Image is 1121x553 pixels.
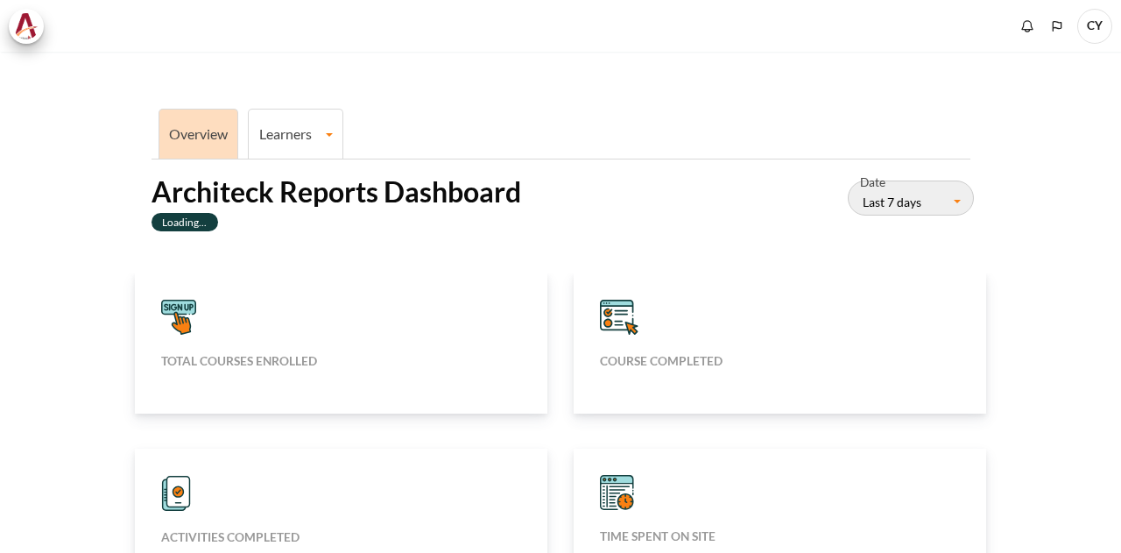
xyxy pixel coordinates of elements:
[1044,13,1070,39] button: Languages
[249,125,342,142] a: Learners
[161,529,521,545] h5: Activities completed
[860,174,885,192] label: Date
[848,181,974,216] button: Last 7 days
[600,528,960,544] h5: Time Spent On Site
[169,125,228,142] a: Overview
[161,353,521,369] h5: Total courses enrolled
[152,213,219,231] label: Loading...
[600,353,960,369] h5: Course completed
[152,174,521,210] h2: Architeck Reports Dashboard
[14,13,39,39] img: Architeck
[9,9,53,44] a: Architeck Architeck
[1077,9,1112,44] span: CY
[1077,9,1112,44] a: User menu
[1014,13,1040,39] div: Show notification window with no new notifications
